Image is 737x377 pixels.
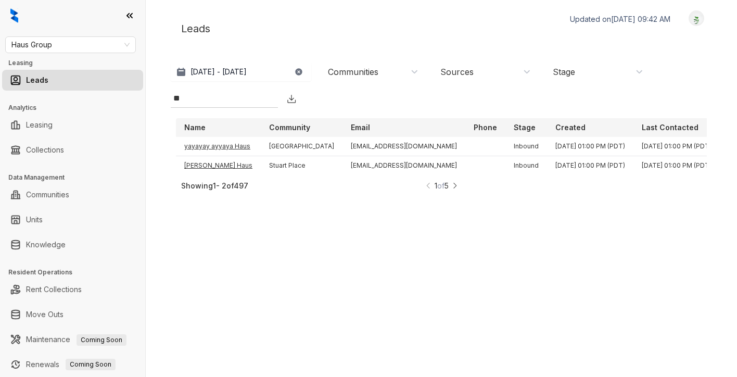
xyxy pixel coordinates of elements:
[547,137,633,156] td: [DATE] 01:00 PM (PDT)
[26,234,66,255] a: Knowledge
[8,58,145,68] h3: Leasing
[547,156,633,175] td: [DATE] 01:00 PM (PDT)
[181,181,425,190] div: Showing 1 - 2 of 497
[190,67,247,77] p: [DATE] - [DATE]
[342,156,465,175] td: [EMAIL_ADDRESS][DOMAIN_NAME]
[26,279,82,300] a: Rent Collections
[261,156,342,175] td: Stuart Place
[633,137,720,156] td: [DATE] 01:00 PM (PDT)
[26,209,43,230] a: Units
[328,66,378,78] div: Communities
[435,180,449,191] span: 1 5
[633,156,720,175] td: [DATE] 01:00 PM (PDT)
[2,234,143,255] li: Knowledge
[555,122,586,133] p: Created
[266,94,275,103] img: SearchIcon
[171,10,712,47] div: Leads
[26,184,69,205] a: Communities
[26,304,63,325] a: Move Outs
[2,329,143,350] li: Maintenance
[2,140,143,160] li: Collections
[171,62,311,81] button: [DATE] - [DATE]
[184,122,206,133] p: Name
[26,140,64,160] a: Collections
[437,181,444,190] span: of
[2,115,143,135] li: Leasing
[505,137,547,156] td: Inbound
[8,103,145,112] h3: Analytics
[261,137,342,156] td: [GEOGRAPHIC_DATA]
[2,354,143,375] li: Renewals
[11,37,130,53] span: Haus Group
[505,156,547,175] td: Inbound
[269,122,310,133] p: Community
[570,14,670,24] p: Updated on [DATE] 09:42 AM
[553,66,575,78] div: Stage
[2,279,143,300] li: Rent Collections
[451,180,459,191] img: RightArrowIcon
[26,354,116,375] a: RenewalsComing Soon
[2,184,143,205] li: Communities
[8,268,145,277] h3: Resident Operations
[642,122,698,133] p: Last Contacted
[26,115,53,135] a: Leasing
[351,122,370,133] p: Email
[66,359,116,370] span: Coming Soon
[689,13,704,24] img: UserAvatar
[286,94,297,104] img: Download
[474,122,497,133] p: Phone
[342,137,465,156] td: [EMAIL_ADDRESS][DOMAIN_NAME]
[2,209,143,230] li: Units
[176,137,261,156] td: yayayay ayyaya Haus
[10,8,18,23] img: logo
[176,156,261,175] td: [PERSON_NAME] Haus
[440,66,474,78] div: Sources
[514,122,536,133] p: Stage
[77,334,126,346] span: Coming Soon
[425,180,432,191] img: LeftArrowIcon
[2,70,143,91] li: Leads
[8,173,145,182] h3: Data Management
[26,70,48,91] a: Leads
[2,304,143,325] li: Move Outs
